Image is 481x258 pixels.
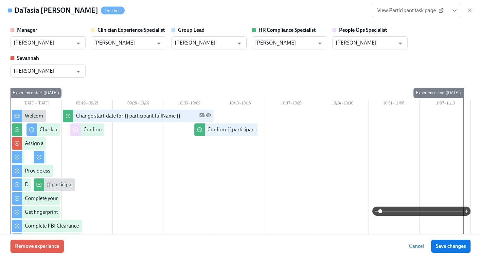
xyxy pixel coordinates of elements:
[258,27,316,33] strong: HR Compliance Specialist
[25,112,148,120] div: Welcome from the Charlie Health Compliance Team 👋
[404,240,429,253] button: Cancel
[154,38,164,48] button: Open
[419,100,471,108] div: 11/07 – 11/13
[25,167,127,175] div: Provide essential professional documentation
[47,181,180,188] div: {{ participant.fullName }} has filled out the onboarding form
[73,38,83,48] button: Open
[339,27,387,33] strong: People Ops Specialist
[317,100,368,108] div: 10/24 – 10/30
[431,240,471,253] button: Save changes
[409,243,424,249] span: Cancel
[10,240,64,253] button: Remove experience
[40,126,134,133] div: Check out our recommended laptop specs
[199,112,205,120] span: Work Email
[17,27,37,33] strong: Manager
[178,27,205,33] strong: Group Lead
[436,243,466,249] span: Save changes
[113,100,164,108] div: 09/26 – 10/02
[368,100,419,108] div: 10/31 – 11/06
[25,140,284,147] div: Assign a Clinician Experience Specialist for {{ participant.fullName }} (start-date {{ participan...
[372,4,448,17] a: View Participant task page
[215,100,266,108] div: 10/10 – 10/16
[17,55,39,61] strong: Savannah
[25,181,106,188] div: Do your background check in Checkr
[234,38,244,48] button: Open
[395,38,405,48] button: Open
[10,100,62,108] div: [DATE] – [DATE]
[207,126,322,133] div: Confirm {{ participant.fullName }} is cleared to start
[62,100,113,108] div: 09/19 – 09/25
[73,66,83,77] button: Open
[15,243,59,249] span: Remove experience
[14,6,98,15] h4: DaTasia [PERSON_NAME]
[25,195,93,202] div: Complete your drug screening
[164,100,215,108] div: 10/03 – 10/09
[10,88,62,98] div: Experience start ([DATE])
[266,100,317,108] div: 10/17 – 10/23
[25,222,152,230] div: Complete FBI Clearance Screening AFTER Fingerprinting
[315,38,325,48] button: Open
[76,112,181,120] div: Change start-date for {{ participant.fullName }}
[206,112,211,120] span: Slack
[83,126,152,133] div: Confirm cleared by People Ops
[377,7,442,14] span: View Participant task page
[101,8,125,13] span: On Time
[413,88,463,98] div: Experience end ([DATE])
[448,4,461,17] button: View task page
[98,27,165,33] strong: Clinician Experience Specialist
